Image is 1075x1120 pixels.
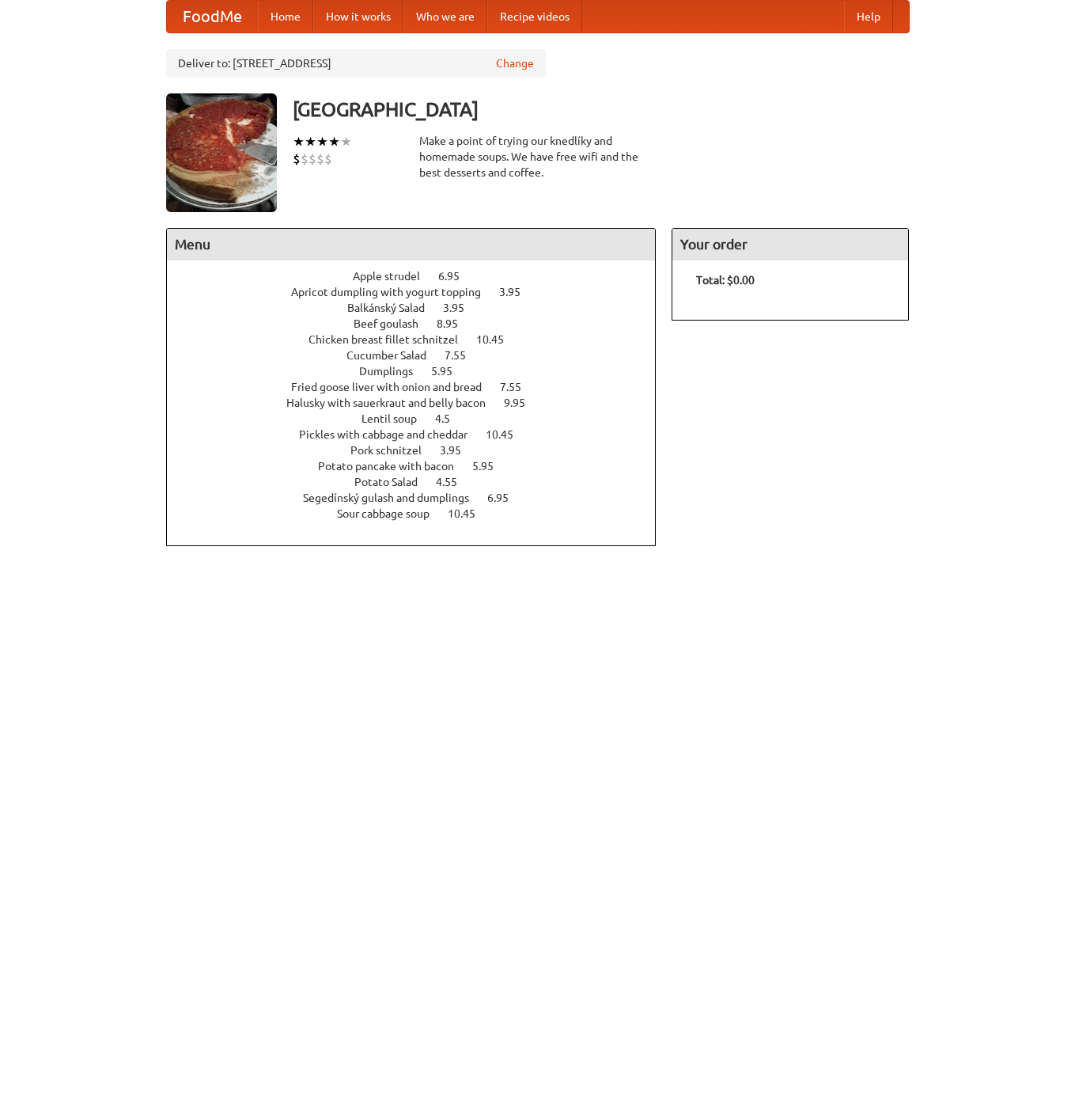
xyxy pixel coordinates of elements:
[303,492,485,504] span: Segedínský gulash and dumplings
[476,333,520,346] span: 10.45
[361,412,433,425] span: Lentil soup
[440,444,477,457] span: 3.95
[301,150,308,168] li: $
[346,349,442,362] span: Cucumber Salad
[316,133,328,150] li: ★
[350,444,490,457] a: Pork schnitzel 3.95
[291,381,551,393] a: Fried goose liver with onion and bread 7.55
[166,49,546,78] div: Deliver to: [STREET_ADDRESS]
[486,428,529,441] span: 10.45
[316,150,324,168] li: $
[347,302,441,314] span: Balkánský Salad
[299,428,543,441] a: Pickles with cabbage and cheddar 10.45
[308,333,474,346] span: Chicken breast fillet schnitzel
[291,286,550,298] a: Apricot dumpling with yogurt topping 3.95
[438,270,475,283] span: 6.95
[328,133,340,150] li: ★
[419,133,657,180] div: Make a point of trying our knedlíky and homemade soups. We have free wifi and the best desserts a...
[293,93,910,125] h3: [GEOGRAPHIC_DATA]
[496,55,534,71] a: Change
[353,270,436,283] span: Apple strudel
[299,428,483,441] span: Pickles with cabbage and cheddar
[672,229,908,260] h4: Your order
[844,1,893,32] a: Help
[318,460,523,473] a: Potato pancake with bacon 5.95
[167,1,258,32] a: FoodMe
[291,286,497,298] span: Apricot dumpling with yogurt topping
[308,150,316,168] li: $
[359,365,429,378] span: Dumplings
[354,317,434,330] span: Beef goulash
[403,1,487,32] a: Who we are
[696,274,755,287] b: Total: $0.00
[435,412,466,425] span: 4.5
[303,492,538,504] a: Segedínský gulash and dumplings 6.95
[354,476,433,488] span: Potato Salad
[443,302,480,314] span: 3.95
[350,444,437,457] span: Pork schnitzel
[340,133,352,150] li: ★
[487,492,524,504] span: 6.95
[293,150,301,168] li: $
[436,476,473,488] span: 4.55
[445,349,482,362] span: 7.55
[346,349,495,362] a: Cucumber Salad 7.55
[354,317,487,330] a: Beef goulash 8.95
[324,150,332,168] li: $
[359,365,482,378] a: Dumplings 5.95
[166,93,277,212] img: angular.jpg
[437,317,474,330] span: 8.95
[487,1,582,32] a: Recipe videos
[313,1,403,32] a: How it works
[167,229,656,260] h4: Menu
[293,133,305,150] li: ★
[472,460,509,473] span: 5.95
[318,460,470,473] span: Potato pancake with bacon
[286,397,502,409] span: Halusky with sauerkraut and belly bacon
[448,507,491,520] span: 10.45
[286,397,555,409] a: Halusky with sauerkraut and belly bacon 9.95
[431,365,468,378] span: 5.95
[499,286,536,298] span: 3.95
[500,381,537,393] span: 7.55
[337,507,445,520] span: Sour cabbage soup
[308,333,533,346] a: Chicken breast fillet schnitzel 10.45
[353,270,489,283] a: Apple strudel 6.95
[354,476,486,488] a: Potato Salad 4.55
[258,1,313,32] a: Home
[504,397,541,409] span: 9.95
[291,381,498,393] span: Fried goose liver with onion and bread
[361,412,479,425] a: Lentil soup 4.5
[337,507,505,520] a: Sour cabbage soup 10.45
[305,133,316,150] li: ★
[347,302,494,314] a: Balkánský Salad 3.95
